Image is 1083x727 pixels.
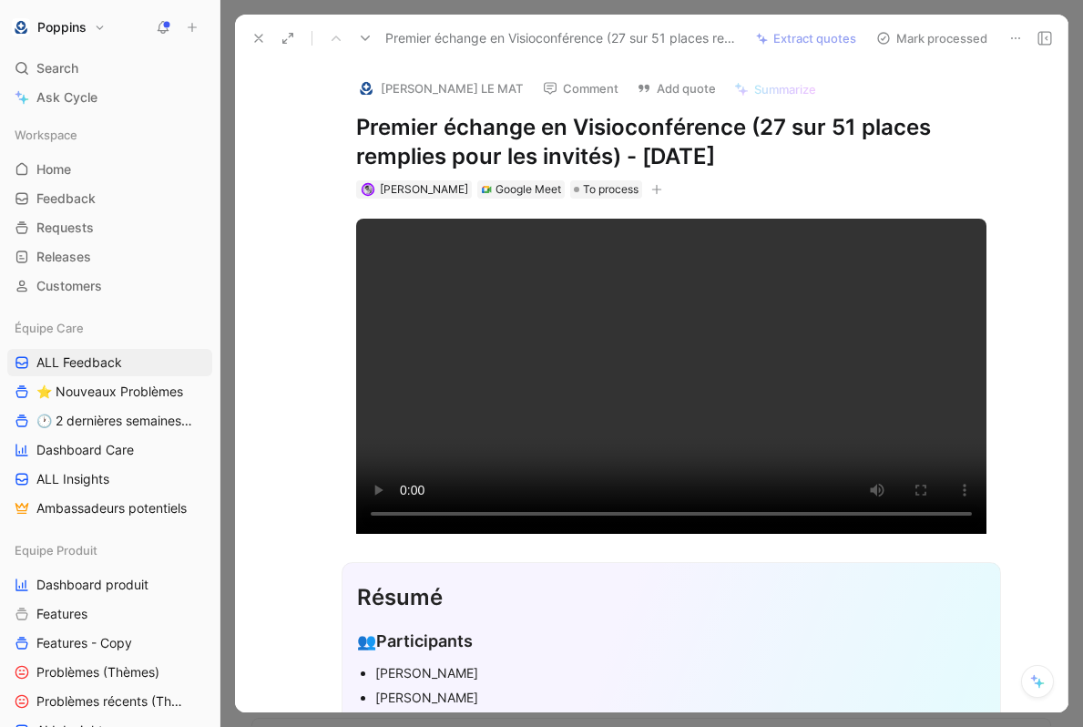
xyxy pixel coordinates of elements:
span: Features - Copy [36,634,132,652]
button: PoppinsPoppins [7,15,110,40]
div: Workspace [7,121,212,148]
span: Équipe Care [15,319,84,337]
span: ⭐ Nouveaux Problèmes [36,383,183,401]
span: Problèmes (Thèmes) [36,663,159,681]
button: Comment [535,76,627,101]
div: Search [7,55,212,82]
button: logo[PERSON_NAME] LE MAT [349,75,531,102]
button: Summarize [726,77,824,102]
span: Search [36,57,78,79]
img: logo [357,79,375,97]
span: Summarize [754,81,816,97]
span: Ambassadeurs potentiels [36,499,187,517]
a: ALL Insights [7,466,212,493]
span: Dashboard produit [36,576,148,594]
h1: Premier échange en Visioconférence (27 sur 51 places remplies pour les invités) - [DATE] [356,113,986,171]
a: Dashboard produit [7,571,212,599]
a: Customers [7,272,212,300]
div: [PERSON_NAME] [375,663,986,682]
a: Problèmes récents (Thèmes) [7,688,212,715]
a: Releases [7,243,212,271]
h1: Poppins [37,19,87,36]
span: Equipe Produit [15,541,97,559]
span: ALL Insights [36,470,109,488]
a: Ask Cycle [7,84,212,111]
span: Problèmes récents (Thèmes) [36,692,189,711]
div: Équipe Care [7,314,212,342]
div: [PERSON_NAME] [375,688,986,707]
span: Customers [36,277,102,295]
span: To process [583,180,639,199]
a: Requests [7,214,212,241]
span: Ask Cycle [36,87,97,108]
div: Résumé [357,581,986,614]
button: Mark processed [868,26,996,51]
a: ALL Feedback [7,349,212,376]
span: Workspace [15,126,77,144]
a: ⭐ Nouveaux Problèmes [7,378,212,405]
a: Home [7,156,212,183]
span: Releases [36,248,91,266]
div: To process [570,180,642,199]
span: Premier échange en Visioconférence (27 sur 51 places remplies pour les invités) - [DATE] [385,27,741,49]
a: Problèmes (Thèmes) [7,659,212,686]
span: Dashboard Care [36,441,134,459]
button: Add quote [628,76,724,101]
div: Google Meet [496,180,561,199]
span: Feedback [36,189,96,208]
div: Équipe CareALL Feedback⭐ Nouveaux Problèmes🕐 2 dernières semaines - OccurencesDashboard CareALL I... [7,314,212,522]
a: Features [7,600,212,628]
span: Features [36,605,87,623]
span: 👥 [357,632,376,650]
span: 🕐 2 dernières semaines - Occurences [36,412,192,430]
div: Equipe Produit [7,537,212,564]
a: Dashboard Care [7,436,212,464]
span: Home [36,160,71,179]
span: ALL Feedback [36,353,122,372]
a: Features - Copy [7,630,212,657]
a: 🕐 2 dernières semaines - Occurences [7,407,212,435]
a: Feedback [7,185,212,212]
img: Poppins [12,18,30,36]
a: Ambassadeurs potentiels [7,495,212,522]
div: Participants [357,629,986,654]
img: avatar [363,184,373,194]
span: [PERSON_NAME] [380,182,468,196]
span: Requests [36,219,94,237]
button: Extract quotes [748,26,864,51]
